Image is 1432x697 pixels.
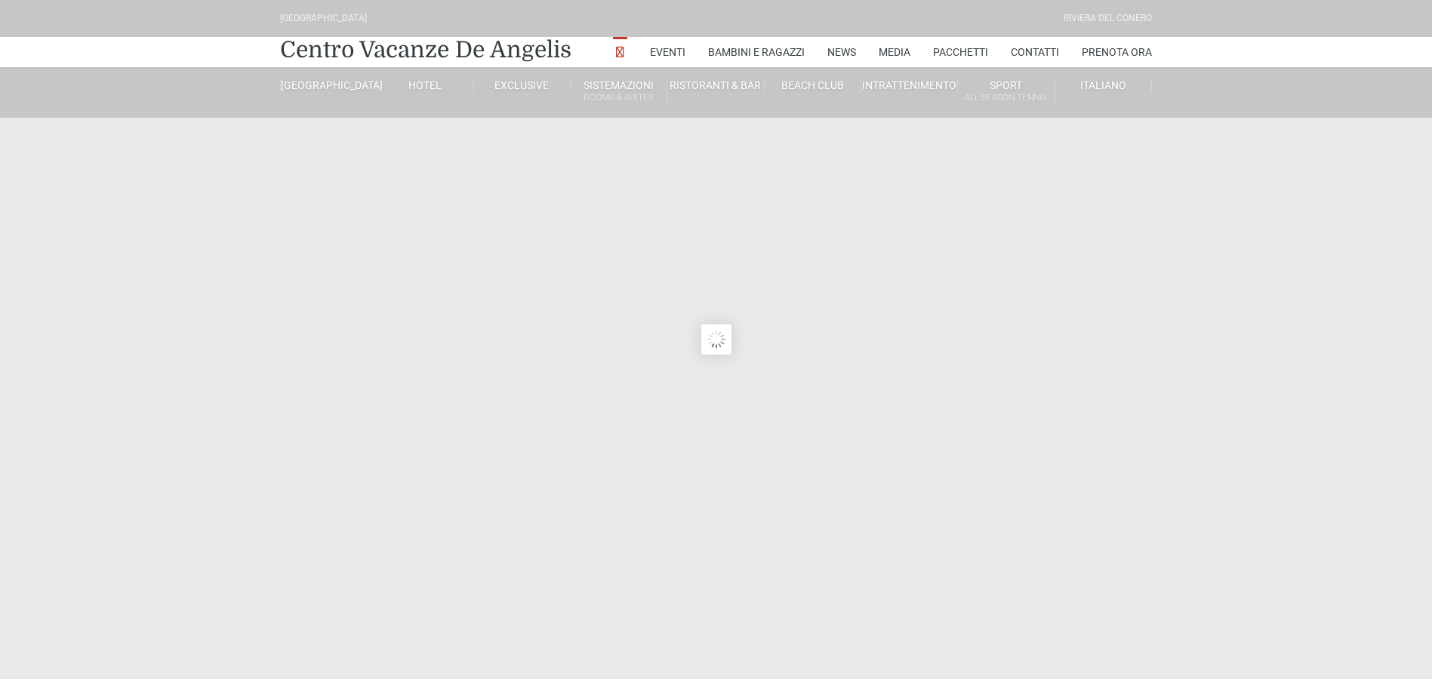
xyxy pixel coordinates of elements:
[1082,37,1152,67] a: Prenota Ora
[958,78,1055,106] a: SportAll Season Tennis
[280,78,377,92] a: [GEOGRAPHIC_DATA]
[708,37,805,67] a: Bambini e Ragazzi
[1080,79,1126,91] span: Italiano
[650,37,685,67] a: Eventi
[765,78,861,92] a: Beach Club
[933,37,988,67] a: Pacchetti
[571,78,667,106] a: SistemazioniRooms & Suites
[474,78,571,92] a: Exclusive
[280,11,367,26] div: [GEOGRAPHIC_DATA]
[1055,78,1152,92] a: Italiano
[861,78,958,92] a: Intrattenimento
[1064,11,1152,26] div: Riviera Del Conero
[958,91,1054,105] small: All Season Tennis
[667,78,764,92] a: Ristoranti & Bar
[571,91,667,105] small: Rooms & Suites
[827,37,856,67] a: News
[280,35,571,65] a: Centro Vacanze De Angelis
[377,78,473,92] a: Hotel
[1011,37,1059,67] a: Contatti
[879,37,910,67] a: Media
